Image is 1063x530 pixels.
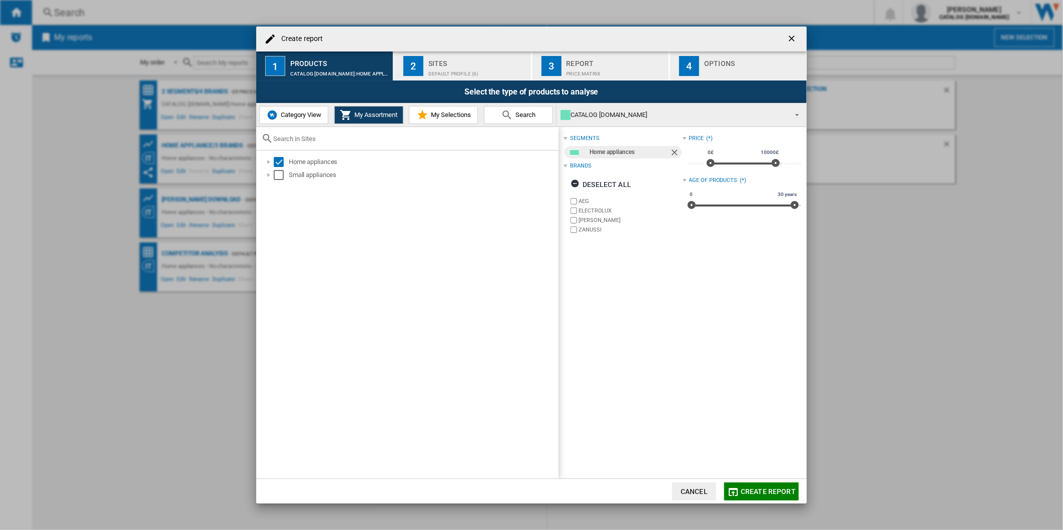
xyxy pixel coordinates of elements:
[741,487,796,495] span: Create report
[265,56,285,76] div: 1
[290,55,389,66] div: Products
[409,106,478,124] button: My Selections
[760,148,780,156] span: 10000£
[570,134,599,142] div: segments
[274,157,289,167] md-checkbox: Select
[428,66,527,76] div: Default profile (6)
[567,66,665,76] div: Price Matrix
[266,109,278,121] img: wiser-icon-blue.png
[590,146,669,158] div: Home appliances
[579,207,682,214] label: ELECTROLUX
[579,197,682,205] label: AEG
[679,56,699,76] div: 4
[278,111,321,118] span: Category View
[571,175,631,193] div: Deselect all
[704,55,803,66] div: Options
[783,29,803,49] button: getI18NText('BUTTONS.CLOSE_DIALOG')
[724,482,799,500] button: Create report
[670,51,807,80] button: 4 Options
[571,198,577,204] input: brand.name
[561,108,786,122] div: CATALOG [DOMAIN_NAME]
[484,106,553,124] button: Search
[533,51,670,80] button: 3 Report Price Matrix
[290,66,389,76] div: CATALOG [DOMAIN_NAME]:Home appliances
[276,34,323,44] h4: Create report
[707,148,716,156] span: 0£
[273,135,554,142] input: Search in Sites
[394,51,532,80] button: 2 Sites Default profile (6)
[571,226,577,233] input: brand.name
[289,170,557,180] div: Small appliances
[403,56,423,76] div: 2
[274,170,289,180] md-checkbox: Select
[689,134,704,142] div: Price
[579,226,682,233] label: ZANUSSI
[579,216,682,224] label: [PERSON_NAME]
[289,157,557,167] div: Home appliances
[256,51,394,80] button: 1 Products CATALOG [DOMAIN_NAME]:Home appliances
[428,111,471,118] span: My Selections
[787,33,799,45] ng-md-icon: getI18NText('BUTTONS.CLOSE_DIALOG')
[352,111,397,118] span: My Assortment
[670,147,682,159] ng-md-icon: Remove
[428,55,527,66] div: Sites
[542,56,562,76] div: 3
[568,175,634,193] button: Deselect all
[259,106,328,124] button: Category View
[570,162,591,170] div: Brands
[334,106,403,124] button: My Assortment
[567,55,665,66] div: Report
[571,217,577,223] input: brand.name
[256,80,807,103] div: Select the type of products to analyse
[777,190,798,198] span: 30 years
[672,482,716,500] button: Cancel
[689,176,738,184] div: Age of products
[689,190,695,198] span: 0
[513,111,536,118] span: Search
[571,207,577,214] input: brand.name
